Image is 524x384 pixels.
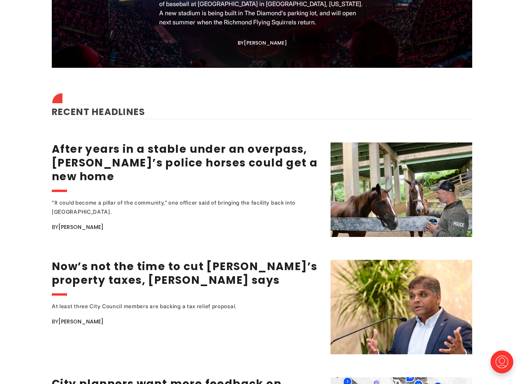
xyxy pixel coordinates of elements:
[52,95,472,119] h2: Recent Headlines
[238,40,287,46] div: By
[58,318,104,325] a: [PERSON_NAME]
[58,223,104,231] a: [PERSON_NAME]
[331,142,472,237] img: After years in a stable under an overpass, Richmond’s police horses could get a new home
[52,259,317,288] a: Now’s not the time to cut [PERSON_NAME]’s property taxes, [PERSON_NAME] says
[52,317,321,326] div: By
[244,39,287,46] a: [PERSON_NAME]
[52,198,299,216] div: “It could become a pillar of the community,” one officer said of bringing the facility back into ...
[52,302,299,311] div: At least three City Council members are backing a tax relief proposal.
[484,347,524,384] iframe: portal-trigger
[331,260,472,354] img: Now’s not the time to cut Richmond’s property taxes, Avula says
[52,222,321,232] div: By
[52,142,318,184] a: After years in a stable under an overpass, [PERSON_NAME]’s police horses could get a new home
